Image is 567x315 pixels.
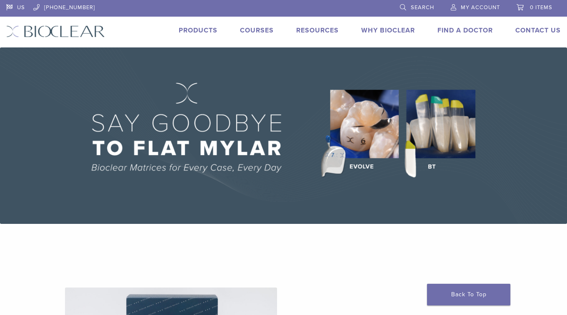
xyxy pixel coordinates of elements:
a: Contact Us [515,26,561,35]
a: Resources [296,26,339,35]
a: Find A Doctor [437,26,493,35]
span: 0 items [530,4,552,11]
span: My Account [461,4,500,11]
span: Search [411,4,434,11]
a: Courses [240,26,274,35]
img: Bioclear [6,25,105,37]
a: Why Bioclear [361,26,415,35]
a: Products [179,26,217,35]
a: Back To Top [427,284,510,305]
